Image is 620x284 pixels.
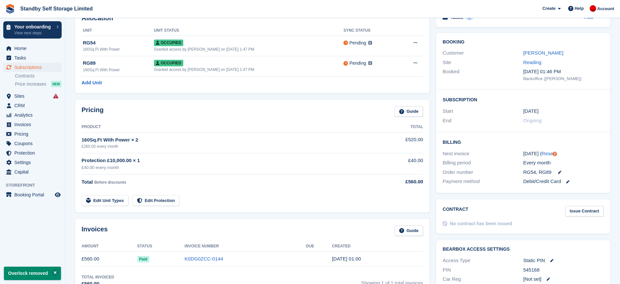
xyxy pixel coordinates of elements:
div: £560.00 [371,178,423,186]
span: Subscriptions [14,63,53,72]
span: Occupied [154,60,183,66]
th: Due [306,241,332,252]
h2: Allocation [82,14,423,22]
th: Amount [82,241,137,252]
span: Capital [14,167,53,176]
a: Reset [542,151,554,156]
div: Static PIN [523,257,604,264]
div: Total Invoiced [82,274,114,280]
div: 160Sq.Ft With Power × 2 [82,136,371,144]
a: [PERSON_NAME] [523,50,563,56]
span: Paid [137,256,149,262]
a: Guide [395,106,423,117]
a: K0DG0ZCC-0144 [185,256,223,261]
div: Booked [443,68,523,82]
a: menu [3,110,62,120]
a: menu [3,120,62,129]
th: Created [332,241,423,252]
h2: Pricing [82,106,104,117]
div: 160Sq.Ft With Power [83,46,154,52]
p: View next steps [14,30,53,36]
span: Home [14,44,53,53]
div: RG89 [83,59,154,67]
img: icon-info-grey-7440780725fd019a000dd9b08b2336e03edf1995a4989e88bcd33f0948082b44.svg [368,41,372,45]
h2: Billing [443,139,604,145]
div: No contract has been issued [450,220,512,227]
a: menu [3,190,62,199]
p: Your onboarding [14,25,53,29]
h2: BearBox Access Settings [443,247,604,252]
a: menu [3,129,62,139]
h2: Contract [443,206,468,217]
div: PIN [443,266,523,274]
div: Granted access by [PERSON_NAME] on [DATE] 1:47 PM [154,67,343,73]
th: Status [137,241,185,252]
div: Site [443,59,523,66]
td: £40.00 [371,153,423,175]
a: menu [3,158,62,167]
div: Pending [349,60,366,67]
div: Billing period [443,159,523,167]
span: Booking Portal [14,190,53,199]
td: £520.00 [371,132,423,153]
div: Pending [349,40,366,46]
a: Edit Protection [132,195,179,206]
span: Sites [14,92,53,101]
span: Price increases [15,81,46,87]
th: Invoice Number [185,241,306,252]
div: Tooltip anchor [552,151,558,157]
h2: Booking [443,40,604,45]
a: menu [3,92,62,101]
th: Unit [82,25,154,36]
span: Tasks [14,53,53,62]
div: £260.00 every month [82,143,371,149]
td: £560.00 [82,252,137,266]
div: Access Type [443,257,523,264]
div: £40.00 every month [82,164,371,171]
th: Sync Status [343,25,397,36]
a: menu [3,167,62,176]
div: Debit/Credit Card [523,178,604,185]
i: Smart entry sync failures have occurred [53,93,58,99]
div: End [443,117,523,125]
a: Preview store [54,191,62,199]
span: Coupons [14,139,53,148]
div: Order number [443,169,523,176]
a: Your onboarding View next steps [3,21,62,39]
th: Product [82,122,371,132]
div: Granted access by [PERSON_NAME] on [DATE] 1:47 PM [154,46,343,52]
time: 2025-09-03 00:00:56 UTC [332,256,361,261]
span: Ongoing [523,118,542,123]
div: Every month [523,159,604,167]
a: Issue Contract [565,206,604,217]
div: Next invoice [443,150,523,158]
span: RG54, RG89 [523,169,552,176]
span: Total [82,179,93,185]
div: NEW [51,81,62,87]
img: Aaron Winter [590,5,596,12]
div: Protection £10,000.00 × 1 [82,157,371,164]
span: Create [542,5,555,12]
a: Add Unit [82,79,102,87]
div: Backoffice ([PERSON_NAME]) [523,75,604,82]
span: Protection [14,148,53,158]
time: 2025-09-03 00:00:00 UTC [523,108,538,115]
h2: Invoices [82,226,108,236]
a: Reading [523,59,541,65]
div: [DATE] 01:46 PM [523,68,604,75]
div: Start [443,108,523,115]
div: 160Sq.Ft With Power [83,67,154,73]
span: Settings [14,158,53,167]
img: icon-info-grey-7440780725fd019a000dd9b08b2336e03edf1995a4989e88bcd33f0948082b44.svg [368,61,372,65]
th: Total [371,122,423,132]
span: Storefront [6,182,65,189]
th: Unit Status [154,25,343,36]
div: RG54 [83,39,154,47]
span: Help [575,5,584,12]
span: Before discounts [94,180,126,185]
a: menu [3,63,62,72]
span: Account [597,6,614,12]
a: menu [3,44,62,53]
a: Price increases NEW [15,80,62,88]
img: stora-icon-8386f47178a22dfd0bd8f6a31ec36ba5ce8667c1dd55bd0f319d3a0aa187defe.svg [5,4,15,14]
